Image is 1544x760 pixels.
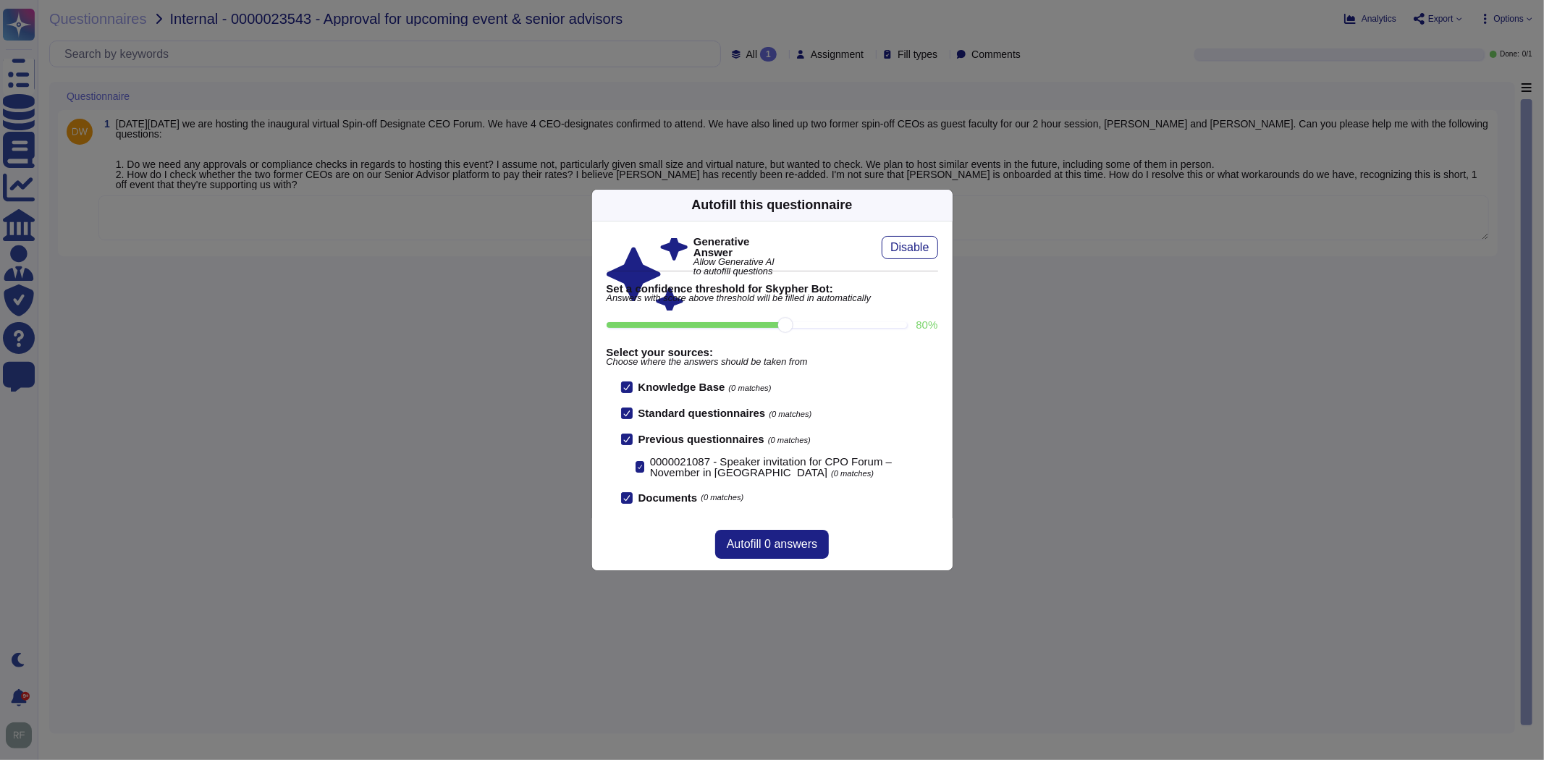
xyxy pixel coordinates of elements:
span: 0000021087 - Speaker invitation for CPO Forum – November in [GEOGRAPHIC_DATA] [650,455,892,478]
span: (0 matches) [769,410,811,418]
span: (0 matches) [729,384,772,392]
span: (0 matches) [768,436,811,444]
span: Allow Generative AI to autofill questions [693,258,775,276]
span: Disable [890,242,929,253]
span: Answers with score above threshold will be filled in automatically [607,294,938,303]
b: Knowledge Base [638,381,725,393]
b: Set a confidence threshold for Skypher Bot: [607,283,938,294]
span: (0 matches) [701,494,743,502]
label: 80 % [916,319,937,330]
b: Generative Answer [693,236,775,258]
div: Autofill this questionnaire [691,195,852,215]
b: Documents [638,492,698,503]
span: (0 matches) [831,469,874,478]
button: Autofill 0 answers [715,530,829,559]
b: Previous questionnaires [638,433,764,445]
span: Autofill 0 answers [727,539,817,550]
button: Disable [882,236,937,259]
span: Choose where the answers should be taken from [607,358,938,367]
b: Select your sources: [607,347,938,358]
b: Standard questionnaires [638,407,766,419]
